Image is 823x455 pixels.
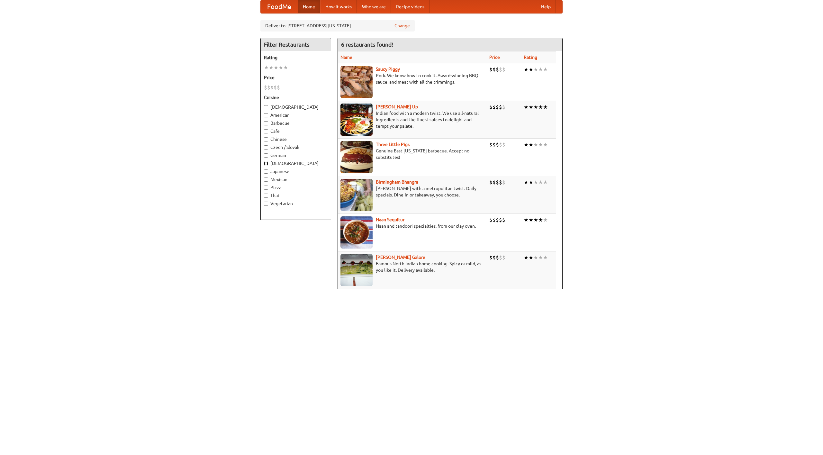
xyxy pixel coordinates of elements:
[376,255,425,260] a: [PERSON_NAME] Galore
[533,216,538,223] li: ★
[277,84,280,91] li: $
[529,179,533,186] li: ★
[264,160,328,167] label: [DEMOGRAPHIC_DATA]
[260,20,415,32] div: Deliver to: [STREET_ADDRESS][US_STATE]
[499,179,502,186] li: $
[340,260,484,273] p: Famous North Indian home cooking. Spicy or mild, as you like it. Delivery available.
[496,104,499,111] li: $
[264,200,328,207] label: Vegetarian
[529,216,533,223] li: ★
[538,179,543,186] li: ★
[340,148,484,160] p: Genuine East [US_STATE] barbecue. Accept no substitutes!
[270,84,274,91] li: $
[524,104,529,111] li: ★
[489,141,493,148] li: $
[502,216,505,223] li: $
[489,216,493,223] li: $
[502,104,505,111] li: $
[340,223,484,229] p: Naan and tandoori specialties, from our clay oven.
[274,84,277,91] li: $
[340,179,373,211] img: bhangra.jpg
[376,217,404,222] a: Naan Sequitur
[529,254,533,261] li: ★
[340,216,373,249] img: naansequitur.jpg
[499,254,502,261] li: $
[529,104,533,111] li: ★
[496,66,499,73] li: $
[543,216,548,223] li: ★
[264,168,328,175] label: Japanese
[267,84,270,91] li: $
[524,66,529,73] li: ★
[264,176,328,183] label: Mexican
[264,192,328,199] label: Thai
[264,194,268,198] input: Thai
[524,55,537,60] a: Rating
[340,110,484,129] p: Indian food with a modern twist. We use all-natural ingredients and the finest spices to delight ...
[264,94,328,101] h5: Cuisine
[493,141,496,148] li: $
[357,0,391,13] a: Who we are
[283,64,288,71] li: ★
[524,216,529,223] li: ★
[340,141,373,173] img: littlepigs.jpg
[524,179,529,186] li: ★
[538,216,543,223] li: ★
[264,54,328,61] h5: Rating
[543,104,548,111] li: ★
[264,169,268,174] input: Japanese
[340,55,352,60] a: Name
[489,55,500,60] a: Price
[496,216,499,223] li: $
[533,66,538,73] li: ★
[529,141,533,148] li: ★
[489,104,493,111] li: $
[264,129,268,133] input: Cafe
[264,74,328,81] h5: Price
[264,112,328,118] label: American
[489,179,493,186] li: $
[264,128,328,134] label: Cafe
[320,0,357,13] a: How it works
[376,142,410,147] a: Three Little Pigs
[264,121,268,125] input: Barbecue
[264,64,269,71] li: ★
[264,144,328,150] label: Czech / Slovak
[524,254,529,261] li: ★
[261,38,331,51] h4: Filter Restaurants
[496,141,499,148] li: $
[499,141,502,148] li: $
[502,179,505,186] li: $
[493,104,496,111] li: $
[536,0,556,13] a: Help
[340,72,484,85] p: Pork. We know how to cook it. Award-winning BBQ sauce, and meat with all the trimmings.
[502,66,505,73] li: $
[502,141,505,148] li: $
[376,179,418,185] a: Birmingham Bhangra
[264,161,268,166] input: [DEMOGRAPHIC_DATA]
[264,120,328,126] label: Barbecue
[496,254,499,261] li: $
[264,113,268,117] input: American
[493,179,496,186] li: $
[264,153,268,158] input: German
[264,177,268,182] input: Mexican
[489,254,493,261] li: $
[538,254,543,261] li: ★
[538,104,543,111] li: ★
[340,104,373,136] img: curryup.jpg
[394,23,410,29] a: Change
[341,41,393,48] ng-pluralize: 6 restaurants found!
[533,254,538,261] li: ★
[499,216,502,223] li: $
[376,67,400,72] a: Saucy Piggy
[264,186,268,190] input: Pizza
[529,66,533,73] li: ★
[264,202,268,206] input: Vegetarian
[278,64,283,71] li: ★
[264,104,328,110] label: [DEMOGRAPHIC_DATA]
[543,141,548,148] li: ★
